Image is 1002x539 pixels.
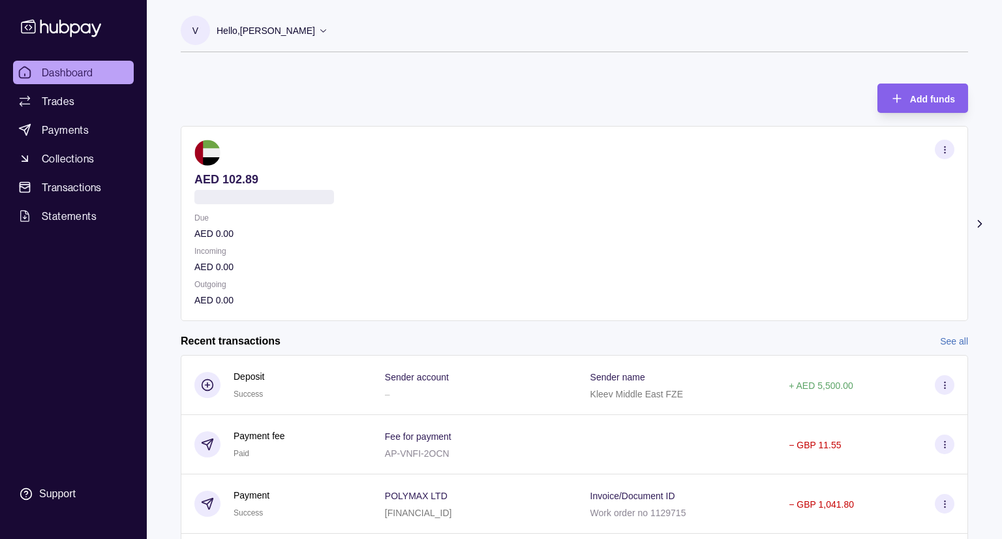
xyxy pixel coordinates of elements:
span: Paid [234,449,249,458]
span: Trades [42,93,74,109]
span: Success [234,508,263,517]
p: Invoice/Document ID [590,491,675,501]
div: Support [39,487,76,501]
p: Deposit [234,369,264,384]
span: Transactions [42,179,102,195]
p: AP-VNFI-2OCN [385,448,449,459]
a: Trades [13,89,134,113]
p: AED 102.89 [194,172,954,187]
p: Sender account [385,372,449,382]
p: Hello, [PERSON_NAME] [217,23,315,38]
p: AED 0.00 [194,260,954,274]
p: Incoming [194,244,954,258]
p: POLYMAX LTD [385,491,448,501]
img: ae [194,140,220,166]
a: Collections [13,147,134,170]
p: AED 0.00 [194,226,954,241]
p: + AED 5,500.00 [789,380,853,391]
p: Payment [234,488,269,502]
h2: Recent transactions [181,334,281,348]
a: Payments [13,118,134,142]
span: Add funds [910,94,955,104]
p: Outgoing [194,277,954,292]
a: Support [13,480,134,508]
span: Statements [42,208,97,224]
a: Transactions [13,176,134,199]
span: Dashboard [42,65,93,80]
span: Payments [42,122,89,138]
p: Fee for payment [385,431,451,442]
a: Statements [13,204,134,228]
span: Collections [42,151,94,166]
a: Dashboard [13,61,134,84]
p: V [192,23,198,38]
button: Add funds [877,84,968,113]
span: Success [234,390,263,399]
p: Kleev Middle East FZE [590,389,683,399]
p: [FINANCIAL_ID] [385,508,452,518]
p: Due [194,211,954,225]
a: See all [940,334,968,348]
p: − GBP 11.55 [789,440,841,450]
p: Payment fee [234,429,285,443]
p: Work order no 1129715 [590,508,686,518]
p: − GBP 1,041.80 [789,499,854,510]
p: Sender name [590,372,645,382]
p: – [385,389,390,399]
p: AED 0.00 [194,293,954,307]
